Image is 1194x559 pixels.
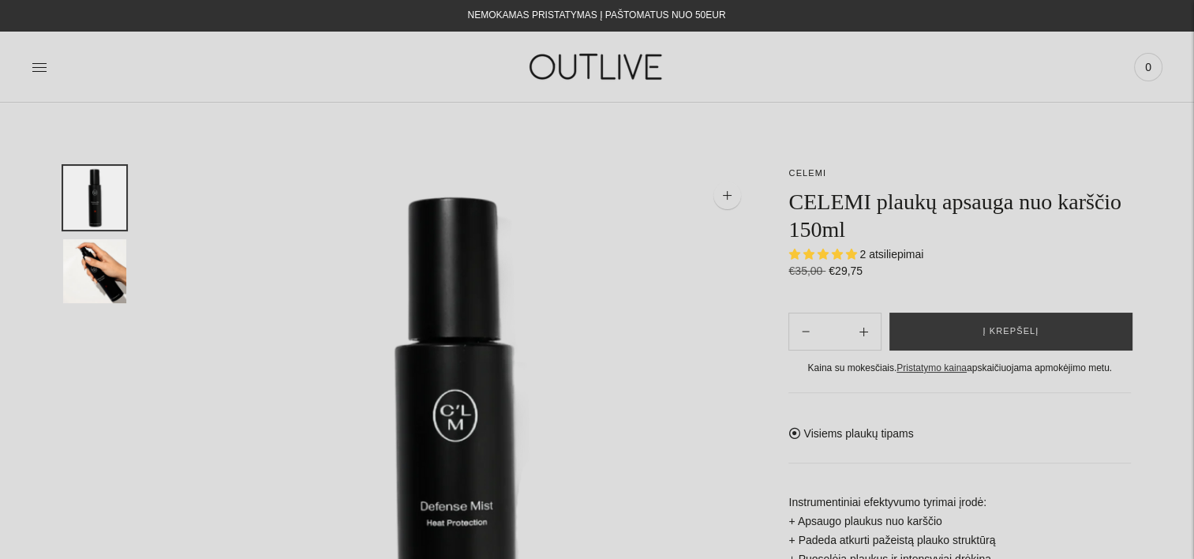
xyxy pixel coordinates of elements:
div: NEMOKAMAS PRISTATYMAS Į PAŠTOMATUS NUO 50EUR [468,6,726,25]
button: Subtract product quantity [847,313,881,351]
a: CELEMI [788,168,826,178]
span: 5.00 stars [788,248,859,261]
span: 2 atsiliepimai [859,248,923,261]
a: Pristatymo kaina [896,362,967,373]
button: Į krepšelį [889,313,1132,351]
span: 0 [1137,56,1159,78]
div: Kaina su mokesčiais. apskaičiuojama apmokėjimo metu. [788,360,1131,377]
s: €35,00 [788,264,825,277]
h1: CELEMI plaukų apsauga nuo karščio 150ml [788,188,1131,243]
span: €29,75 [829,264,863,277]
button: Add product quantity [789,313,822,351]
button: Translation missing: en.general.accessibility.image_thumbail [63,166,126,230]
a: 0 [1134,50,1162,84]
button: Translation missing: en.general.accessibility.image_thumbail [63,239,126,303]
input: Product quantity [823,321,847,343]
img: OUTLIVE [499,39,696,94]
span: Į krepšelį [983,324,1039,340]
